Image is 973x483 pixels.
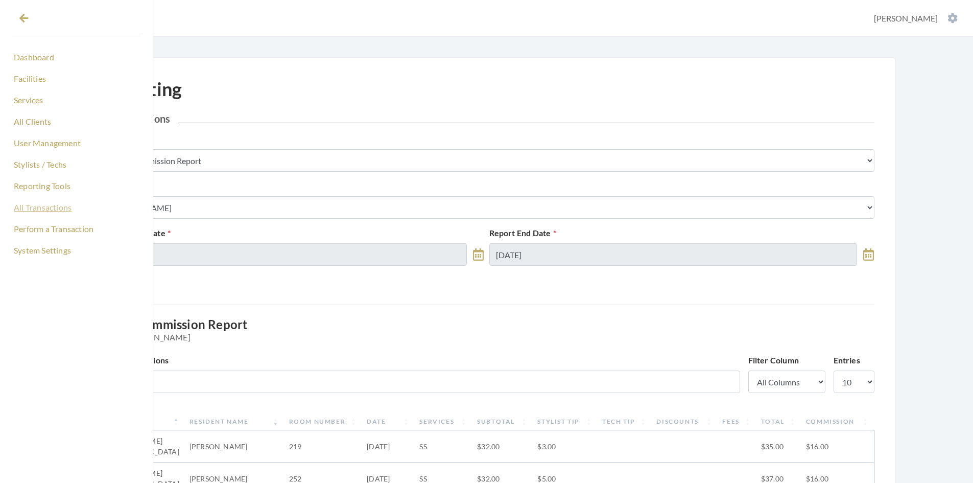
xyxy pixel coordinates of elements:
[863,243,874,266] a: toggle
[472,413,532,430] th: Subtotal: activate to sort column ascending
[532,430,597,463] td: $3.00
[597,413,651,430] th: Tech Tip: activate to sort column ascending
[12,220,140,238] a: Perform a Transaction
[12,156,140,173] a: Stylists / Techs
[532,413,597,430] th: Stylist Tip: activate to sort column ascending
[362,413,414,430] th: Date: activate to sort column ascending
[834,354,860,366] label: Entries
[12,113,140,130] a: All Clients
[12,177,140,195] a: Reporting Tools
[651,413,717,430] th: Discounts: activate to sort column ascending
[12,91,140,109] a: Services
[717,413,755,430] th: Fees: activate to sort column ascending
[12,134,140,152] a: User Management
[801,413,874,430] th: Commission: activate to sort column ascending
[99,371,740,393] input: Filter...
[414,430,472,463] td: SS
[362,430,414,463] td: [DATE]
[874,13,938,23] span: [PERSON_NAME]
[489,243,858,266] input: Select Date
[184,430,284,463] td: [PERSON_NAME]
[871,13,961,24] button: [PERSON_NAME]
[99,243,467,266] input: Select Date
[748,354,799,366] label: Filter Column
[99,112,874,125] h2: Report Options
[414,413,472,430] th: Services: activate to sort column ascending
[284,430,362,463] td: 219
[12,49,140,66] a: Dashboard
[184,413,284,430] th: Resident Name: activate to sort column ascending
[489,227,556,239] label: Report End Date
[473,243,484,266] a: toggle
[284,413,362,430] th: Room Number: activate to sort column ascending
[472,430,532,463] td: $32.00
[801,430,874,463] td: $16.00
[12,70,140,87] a: Facilities
[756,430,801,463] td: $35.00
[12,199,140,216] a: All Transactions
[99,332,874,342] span: Stylist: [PERSON_NAME]
[12,242,140,259] a: System Settings
[756,413,801,430] th: Total: activate to sort column ascending
[99,317,874,342] h3: Stylist Commission Report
